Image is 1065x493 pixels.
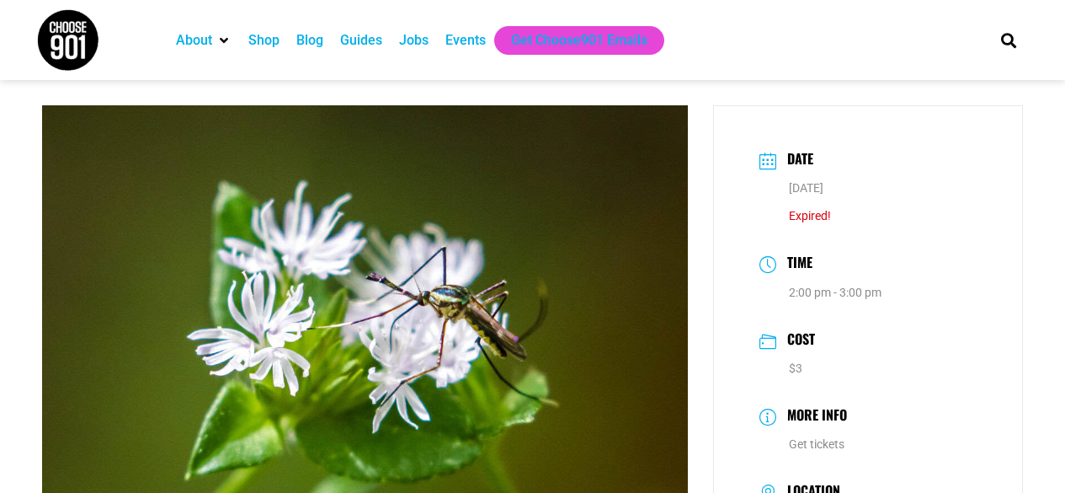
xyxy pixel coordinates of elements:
a: Blog [296,30,323,51]
a: Get Choose901 Emails [511,30,647,51]
span: Expired! [789,209,831,222]
nav: Main nav [168,26,972,55]
a: Guides [340,30,382,51]
abbr: 2:00 pm - 3:00 pm [789,286,881,299]
a: Get tickets [789,437,844,451]
a: Shop [248,30,280,51]
span: [DATE] [789,181,823,195]
div: Search [994,26,1022,54]
a: About [176,30,212,51]
h3: More Info [779,405,847,429]
div: About [168,26,240,55]
a: Jobs [399,30,429,51]
h3: Cost [779,329,815,353]
dd: $3 [759,358,977,379]
h3: Time [779,252,812,276]
h3: Date [779,148,813,173]
a: Events [445,30,486,51]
